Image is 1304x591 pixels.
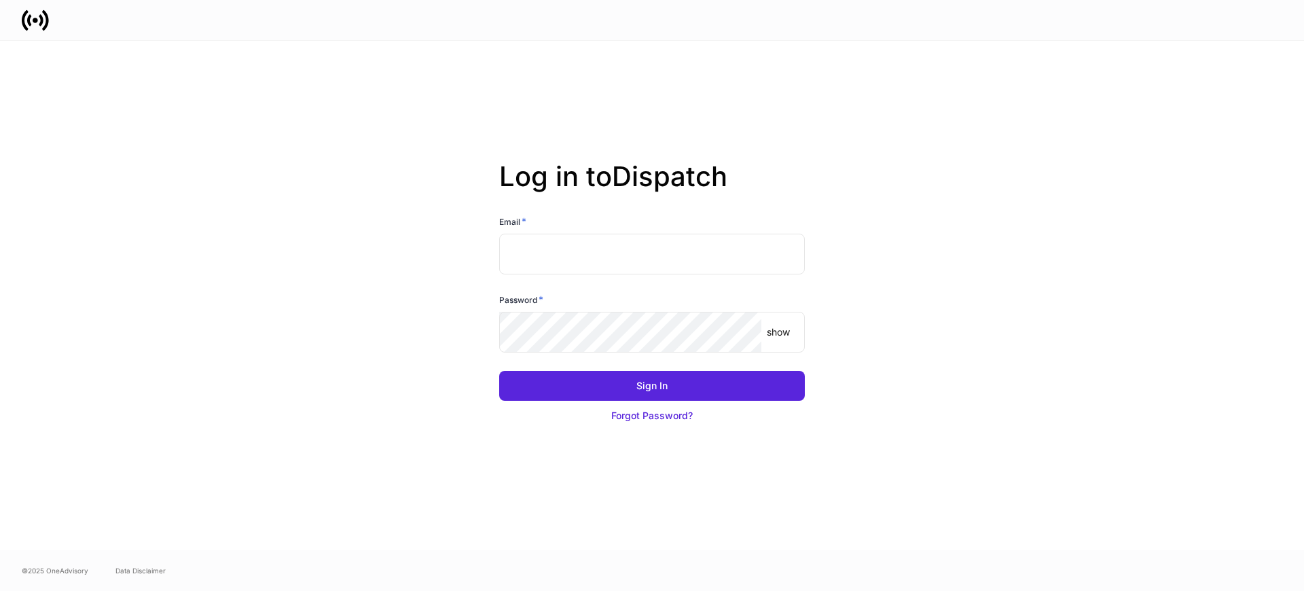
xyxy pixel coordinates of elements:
p: show [767,325,790,339]
h6: Email [499,215,526,228]
span: © 2025 OneAdvisory [22,565,88,576]
button: Sign In [499,371,805,401]
h6: Password [499,293,543,306]
button: Forgot Password? [499,401,805,431]
a: Data Disclaimer [115,565,166,576]
div: Forgot Password? [611,409,693,423]
h2: Log in to Dispatch [499,160,805,215]
div: Sign In [636,379,668,393]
